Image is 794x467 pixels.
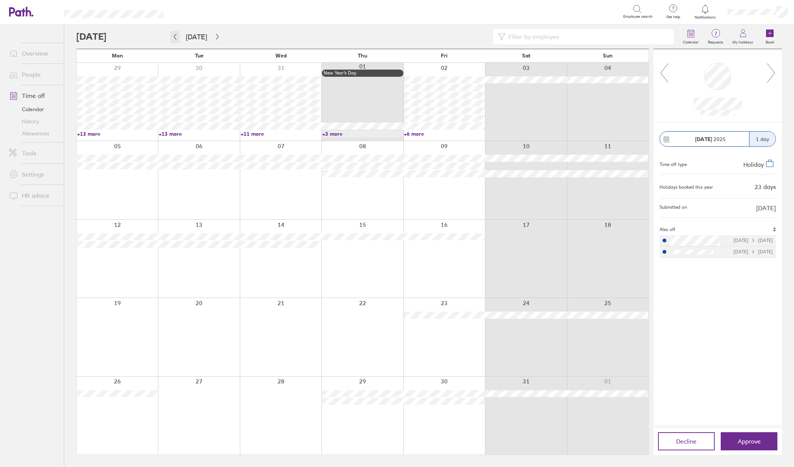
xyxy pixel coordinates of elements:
[3,127,64,140] a: Allowances
[678,25,703,49] a: Calendar
[734,238,773,243] div: [DATE] [DATE]
[77,130,158,137] a: +13 more
[703,31,728,37] span: 7
[695,136,726,142] span: 2025
[3,167,64,182] a: Settings
[358,53,367,59] span: Thu
[404,130,485,137] a: +6 more
[275,53,287,59] span: Wed
[623,14,653,19] span: Employee search
[3,188,64,203] a: HR advice
[3,115,64,127] a: History
[728,25,758,49] a: My holidays
[180,31,213,43] button: [DATE]
[241,130,321,137] a: +11 more
[661,15,686,19] span: Get help
[441,53,448,59] span: Fri
[743,161,764,168] span: Holiday
[3,67,64,82] a: People
[734,249,773,254] div: [DATE] [DATE]
[322,130,403,137] a: +3 more
[761,38,779,45] label: Book
[522,53,530,59] span: Sat
[721,432,777,450] button: Approve
[195,53,204,59] span: Tue
[703,25,728,49] a: 7Requests
[660,185,713,190] div: Holidays booked this year
[658,432,715,450] button: Decline
[3,103,64,115] a: Calendar
[3,146,64,161] a: Tools
[728,38,758,45] label: My holidays
[660,227,675,232] span: Also off
[184,8,203,15] div: Search
[738,438,761,445] span: Approve
[3,46,64,61] a: Overview
[773,227,776,232] span: 2
[3,88,64,103] a: Time off
[749,132,775,146] div: 1 day
[505,29,669,44] input: Filter by employee
[758,25,782,49] a: Book
[324,70,402,76] div: New Year’s Day
[660,159,687,168] div: Time off type
[112,53,123,59] span: Mon
[676,438,697,445] span: Decline
[703,38,728,45] label: Requests
[603,53,613,59] span: Sun
[660,205,687,211] span: Submitted on
[159,130,239,137] a: +13 more
[678,38,703,45] label: Calendar
[755,183,776,190] div: 23 days
[693,15,718,20] span: Notifications
[695,136,712,143] strong: [DATE]
[693,4,718,20] a: Notifications
[756,205,776,211] span: [DATE]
